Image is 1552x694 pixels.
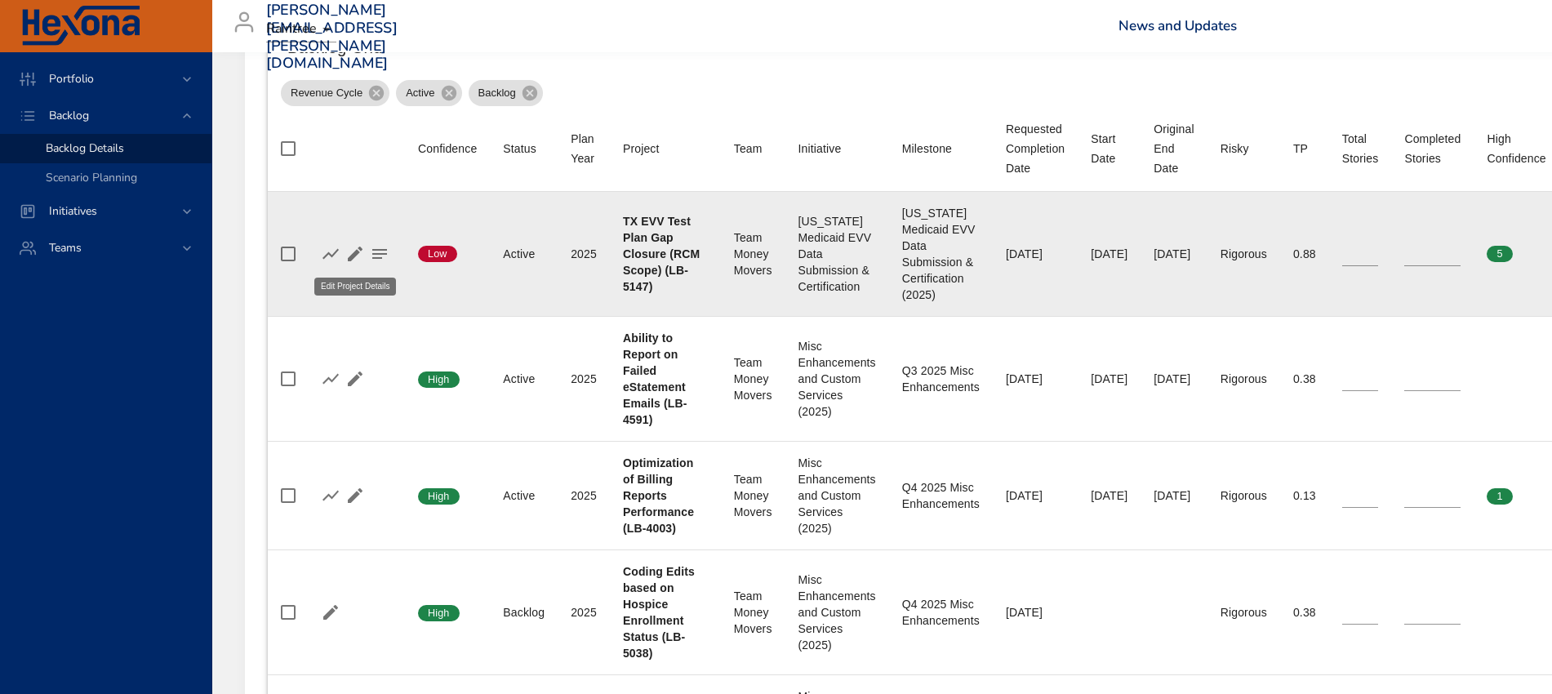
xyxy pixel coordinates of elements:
[396,85,444,101] span: Active
[902,139,952,158] div: Sort
[1091,129,1127,168] div: Start Date
[503,139,545,158] span: Status
[623,215,700,293] b: TX EVV Test Plan Gap Closure (RCM Scope) (LB-5147)
[1487,247,1512,261] span: 5
[734,471,772,520] div: Team Money Movers
[318,483,343,508] button: Show Burnup
[418,606,460,621] span: High
[1221,371,1267,387] div: Rigorous
[1006,246,1065,262] div: [DATE]
[418,489,460,504] span: High
[623,565,695,660] b: Coding Edits based on Hospice Enrollment Status (LB-5038)
[1091,371,1127,387] div: [DATE]
[734,139,772,158] span: Team
[1487,372,1512,387] span: 0
[1091,487,1127,504] div: [DATE]
[571,487,597,504] div: 2025
[418,372,460,387] span: High
[36,71,107,87] span: Portfolio
[1293,371,1316,387] div: 0.38
[798,139,842,158] div: Initiative
[1154,119,1194,178] div: Sort
[36,203,110,219] span: Initiatives
[1091,246,1127,262] div: [DATE]
[1293,604,1316,621] div: 0.38
[1293,246,1316,262] div: 0.88
[1404,129,1461,168] div: Sort
[571,371,597,387] div: 2025
[623,139,660,158] div: Project
[798,139,842,158] div: Sort
[902,363,980,395] div: Q3 2025 Misc Enhancements
[266,2,398,72] h3: [PERSON_NAME][EMAIL_ADDRESS][PERSON_NAME][DOMAIN_NAME]
[1118,16,1237,35] a: News and Updates
[1006,119,1065,178] div: Sort
[46,170,137,185] span: Scenario Planning
[734,139,763,158] div: Sort
[902,596,980,629] div: Q4 2025 Misc Enhancements
[503,487,545,504] div: Active
[1006,371,1065,387] div: [DATE]
[469,85,526,101] span: Backlog
[798,572,876,653] div: Misc Enhancements and Custom Services (2025)
[503,139,536,158] div: Status
[343,483,367,508] button: Edit Project Details
[1221,487,1267,504] div: Rigorous
[281,85,372,101] span: Revenue Cycle
[1404,129,1461,168] div: Completed Stories
[1154,246,1194,262] div: [DATE]
[418,139,477,158] div: Confidence
[1293,139,1316,158] span: TP
[1293,139,1308,158] div: Sort
[1487,129,1545,168] div: High Confidence
[1154,371,1194,387] div: [DATE]
[1487,129,1545,168] div: Sort
[902,479,980,512] div: Q4 2025 Misc Enhancements
[318,367,343,391] button: Show Burnup
[266,16,336,42] div: Raintree
[1091,129,1127,168] div: Sort
[1221,139,1267,158] span: Risky
[318,242,343,266] button: Show Burnup
[623,456,694,535] b: Optimization of Billing Reports Performance (LB-4003)
[798,338,876,420] div: Misc Enhancements and Custom Services (2025)
[571,129,597,168] div: Plan Year
[1221,139,1249,158] div: Sort
[1487,489,1512,504] span: 1
[571,604,597,621] div: 2025
[36,240,95,256] span: Teams
[503,371,545,387] div: Active
[1006,487,1065,504] div: [DATE]
[1154,119,1194,178] div: Original End Date
[20,6,142,47] img: Hexona
[396,80,461,106] div: Active
[1293,487,1316,504] div: 0.13
[571,129,597,168] div: Sort
[734,354,772,403] div: Team Money Movers
[318,600,343,625] button: Edit Project Details
[798,213,876,295] div: [US_STATE] Medicaid EVV Data Submission & Certification
[1006,119,1065,178] div: Requested Completion Date
[902,139,980,158] span: Milestone
[1221,246,1267,262] div: Rigorous
[1342,129,1379,168] div: Total Stories
[571,246,597,262] div: 2025
[623,331,687,426] b: Ability to Report on Failed eStatement Emails (LB-4591)
[734,229,772,278] div: Team Money Movers
[623,139,660,158] div: Sort
[623,139,708,158] span: Project
[469,80,543,106] div: Backlog
[281,80,389,106] div: Revenue Cycle
[46,140,124,156] span: Backlog Details
[1221,604,1267,621] div: Rigorous
[1293,139,1308,158] div: TP
[902,139,952,158] div: Milestone
[1154,487,1194,504] div: [DATE]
